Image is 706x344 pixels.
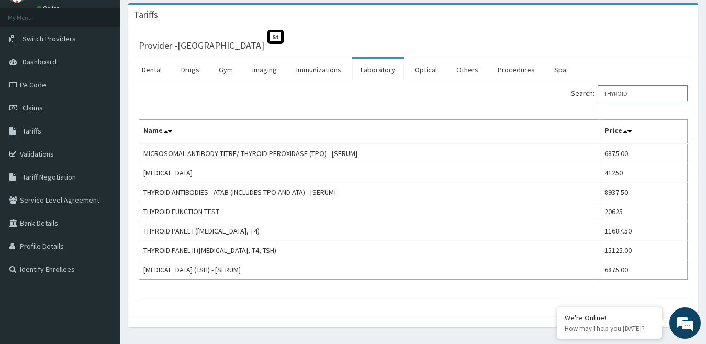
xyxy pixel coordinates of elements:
[352,59,404,81] a: Laboratory
[172,5,197,30] div: Minimize live chat window
[600,241,687,260] td: 15125.00
[288,59,350,81] a: Immunizations
[600,120,687,144] th: Price
[489,59,543,81] a: Procedures
[23,103,43,113] span: Claims
[23,126,41,136] span: Tariffs
[139,120,600,144] th: Name
[37,5,62,12] a: Online
[546,59,575,81] a: Spa
[23,34,76,43] span: Switch Providers
[139,163,600,183] td: [MEDICAL_DATA]
[139,41,264,50] h3: Provider - [GEOGRAPHIC_DATA]
[54,59,176,72] div: Chat with us now
[244,59,285,81] a: Imaging
[139,143,600,163] td: MICROSOMAL ANTIBODY TITRE/ THYROID PEROXIDASE (TPO) - [SERUM]
[139,202,600,221] td: THYROID FUNCTION TEST
[61,104,144,210] span: We're online!
[600,260,687,280] td: 6875.00
[598,85,688,101] input: Search:
[139,221,600,241] td: THYROID PANEL I ([MEDICAL_DATA], T4)
[267,30,284,44] span: St
[5,231,199,268] textarea: Type your message and hit 'Enter'
[133,10,158,19] h3: Tariffs
[600,221,687,241] td: 11687.50
[600,183,687,202] td: 8937.50
[133,59,170,81] a: Dental
[139,260,600,280] td: [MEDICAL_DATA] (TSH) - [SERUM]
[210,59,241,81] a: Gym
[565,313,654,323] div: We're Online!
[19,52,42,79] img: d_794563401_company_1708531726252_794563401
[600,163,687,183] td: 41250
[571,85,688,101] label: Search:
[23,172,76,182] span: Tariff Negotiation
[600,143,687,163] td: 6875.00
[448,59,487,81] a: Others
[406,59,445,81] a: Optical
[600,202,687,221] td: 20625
[565,324,654,333] p: How may I help you today?
[139,183,600,202] td: THYROID ANTIBODIES - ATAB (INCLUDES TPO AND ATA) - [SERUM]
[139,241,600,260] td: THYROID PANEL II ([MEDICAL_DATA], T4, TSH)
[23,57,57,66] span: Dashboard
[173,59,208,81] a: Drugs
